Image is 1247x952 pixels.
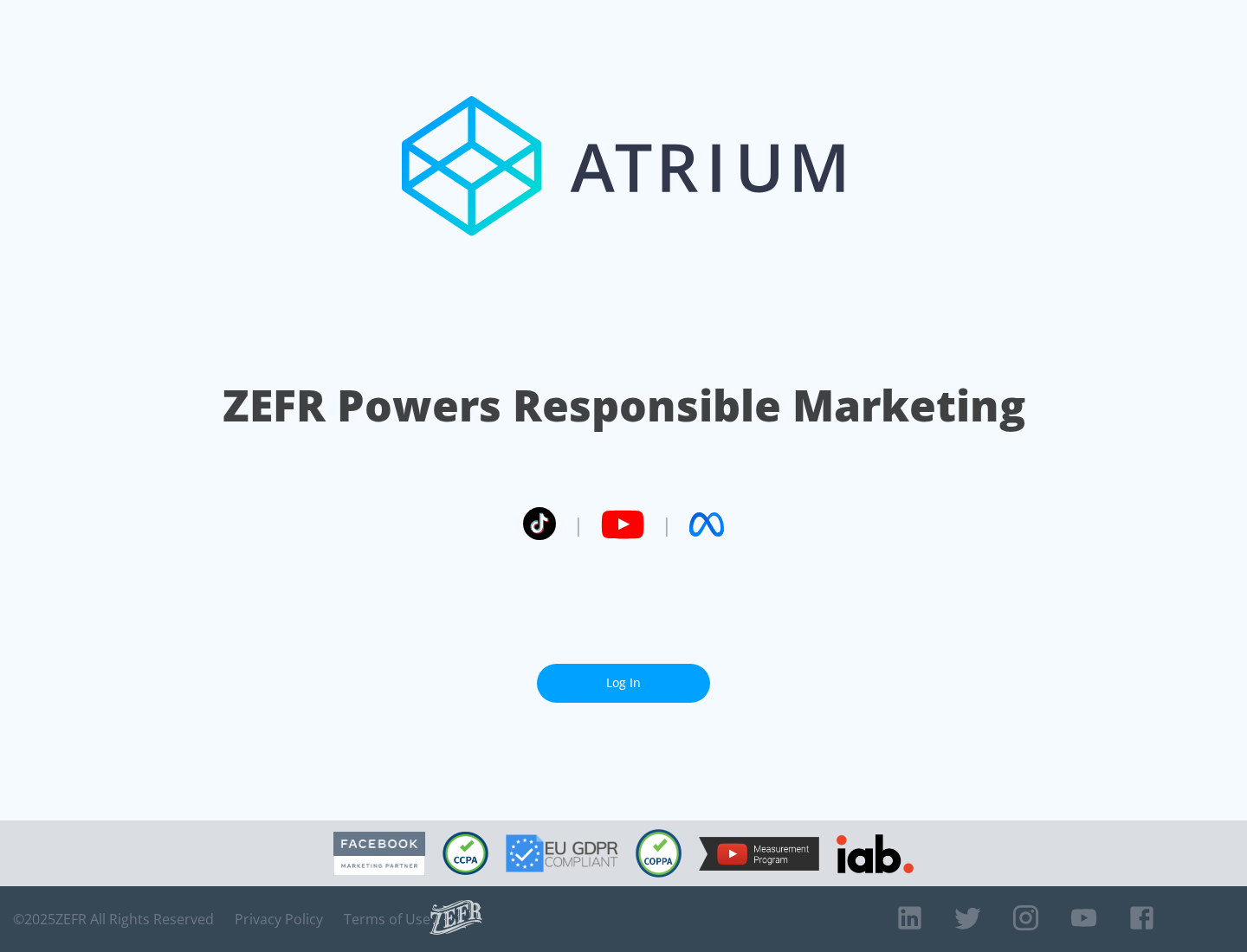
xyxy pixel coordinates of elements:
a: Privacy Policy [235,910,323,928]
a: Terms of Use [344,910,430,928]
img: GDPR Compliant [506,834,618,872]
img: COPPA Compliant [636,829,682,878]
a: Log In [537,664,710,703]
h1: ZEFR Powers Responsible Marketing [223,376,1025,435]
img: Facebook Marketing Partner [333,832,425,876]
img: CCPA Compliant [443,832,488,875]
img: YouTube Measurement Program [699,837,819,871]
span: | [573,511,584,537]
span: © 2025 ZEFR All Rights Reserved [13,910,214,928]
img: IAB [837,834,914,873]
span: | [662,511,672,537]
